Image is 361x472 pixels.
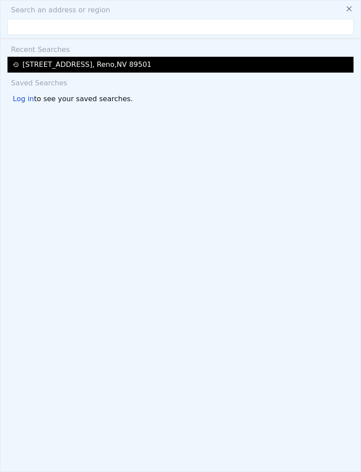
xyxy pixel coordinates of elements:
span: to see your saved searches. [34,94,133,104]
div: Log in [13,94,34,104]
a: [STREET_ADDRESS], Reno,NV 89501 [13,59,351,70]
div: Recent Searches [7,39,354,57]
span: Search an address or region [4,5,110,15]
div: Saved Searches [7,73,354,90]
div: [STREET_ADDRESS] , Reno , NV 89501 [22,59,151,70]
